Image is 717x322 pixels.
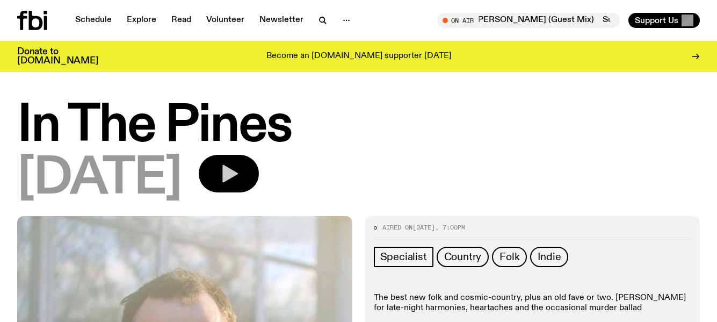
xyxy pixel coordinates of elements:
span: Indie [538,251,561,263]
a: Country [437,247,489,267]
a: Read [165,13,198,28]
p: The best new folk and cosmic-country, plus an old fave or two. [PERSON_NAME] for late-night harmo... [374,293,692,313]
span: [DATE] [17,155,182,203]
span: [DATE] [412,223,435,232]
span: , 7:00pm [435,223,465,232]
span: Specialist [380,251,427,263]
a: Newsletter [253,13,310,28]
button: Support Us [628,13,700,28]
span: Support Us [635,16,678,25]
h3: Donate to [DOMAIN_NAME] [17,47,98,66]
h1: In The Pines [17,102,700,151]
a: Indie [530,247,568,267]
a: Explore [120,13,163,28]
a: Schedule [69,13,118,28]
span: Country [444,251,482,263]
p: Become an [DOMAIN_NAME] supporter [DATE] [266,52,451,61]
a: Specialist [374,247,433,267]
button: On AirSunsets with Nazty Gurl ft. [PERSON_NAME] (Guest Mix)Sunsets with Nazty Gurl ft. [PERSON_NA... [437,13,620,28]
a: Volunteer [200,13,251,28]
span: Folk [499,251,519,263]
span: Aired on [382,223,412,232]
a: Folk [492,247,527,267]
